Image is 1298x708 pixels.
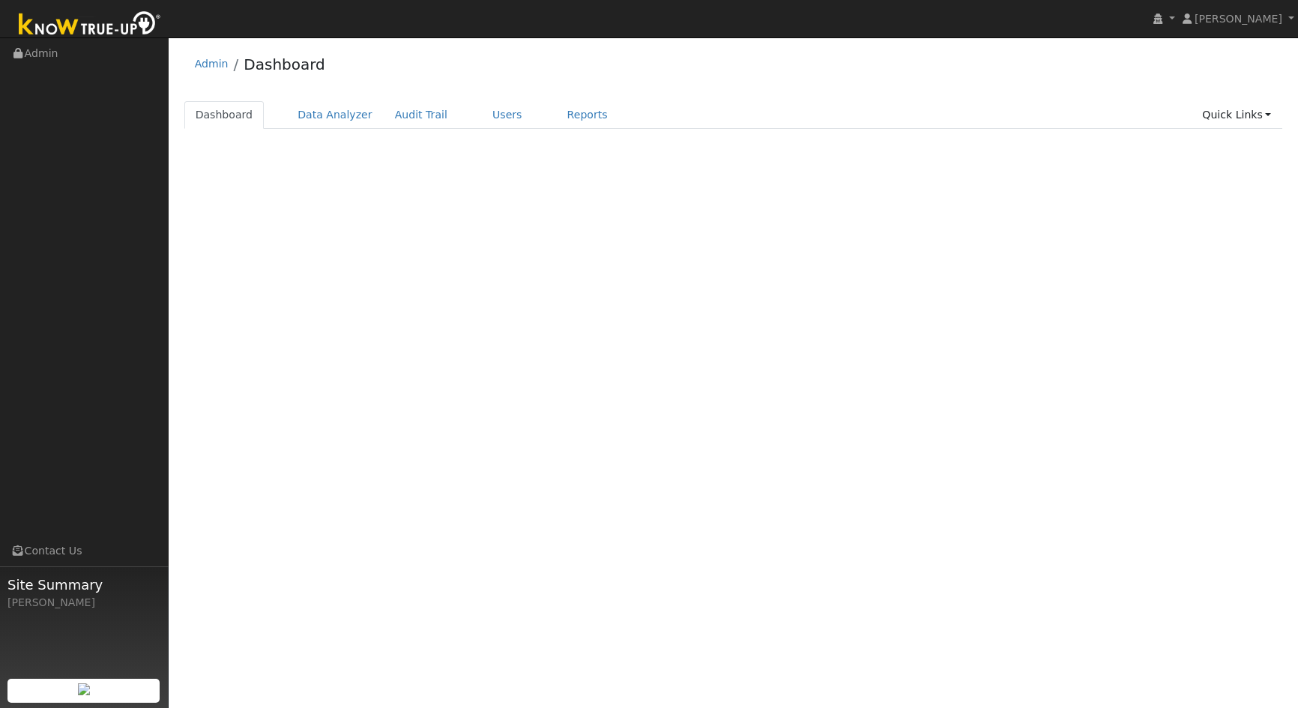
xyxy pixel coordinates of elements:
[78,683,90,695] img: retrieve
[244,55,325,73] a: Dashboard
[384,101,459,129] a: Audit Trail
[481,101,534,129] a: Users
[1195,13,1282,25] span: [PERSON_NAME]
[184,101,265,129] a: Dashboard
[1191,101,1282,129] a: Quick Links
[7,595,160,611] div: [PERSON_NAME]
[195,58,229,70] a: Admin
[556,101,619,129] a: Reports
[11,8,169,42] img: Know True-Up
[286,101,384,129] a: Data Analyzer
[7,575,160,595] span: Site Summary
